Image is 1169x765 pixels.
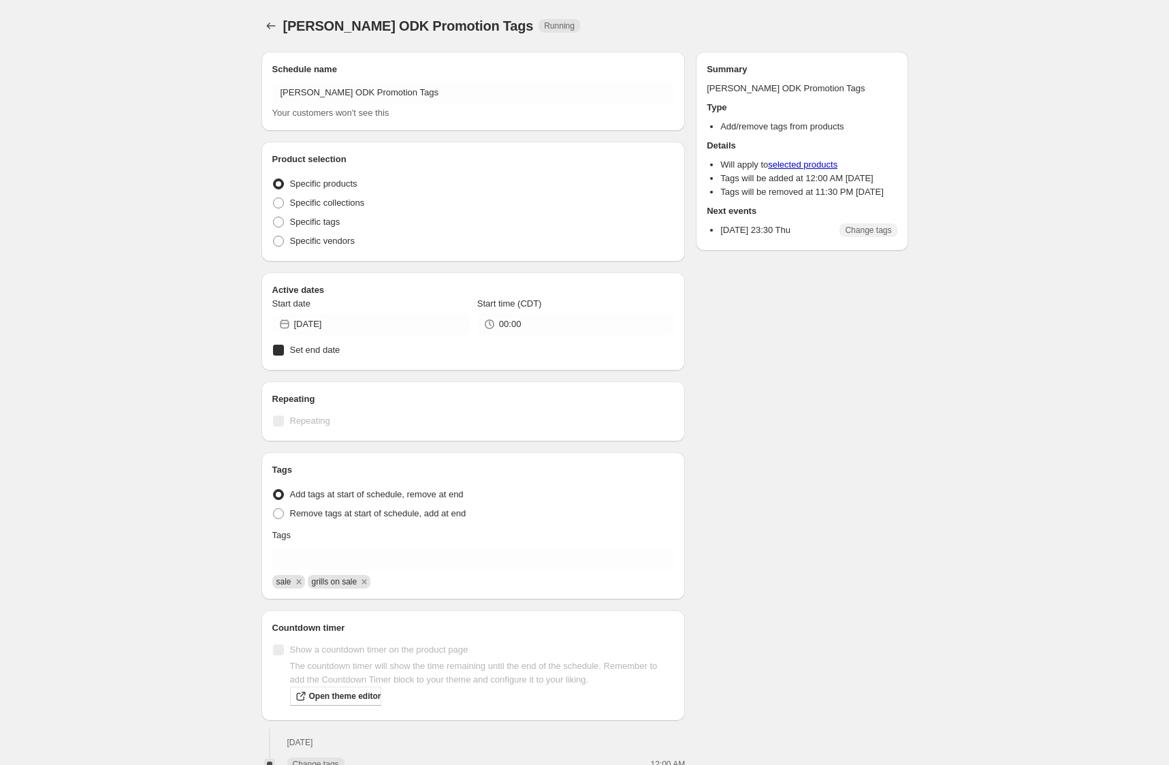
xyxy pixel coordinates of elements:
[290,644,468,655] span: Show a countdown timer on the product page
[272,153,675,166] h2: Product selection
[261,16,281,35] button: Schedules
[272,298,310,309] span: Start date
[477,298,542,309] span: Start time (CDT)
[707,101,897,114] h2: Type
[290,687,381,706] a: Open theme editor
[720,172,897,185] li: Tags will be added at 12:00 AM [DATE]
[272,529,291,542] p: Tags
[272,108,389,118] span: Your customers won't see this
[720,120,897,134] li: Add/remove tags from products
[290,178,357,189] span: Specific products
[290,236,355,246] span: Specific vendors
[768,159,837,170] a: selected products
[283,18,534,33] span: [PERSON_NAME] ODK Promotion Tags
[290,345,340,355] span: Set end date
[358,576,370,588] button: Remove grills on sale
[707,204,897,218] h2: Next events
[272,283,675,297] h2: Active dates
[720,158,897,172] li: Will apply to
[290,489,464,499] span: Add tags at start of schedule, remove at end
[293,576,305,588] button: Remove sale
[707,82,897,95] p: [PERSON_NAME] ODK Promotion Tags
[272,392,675,406] h2: Repeating
[845,225,891,236] span: Change tags
[720,185,897,199] li: Tags will be removed at 11:30 PM [DATE]
[290,217,340,227] span: Specific tags
[290,659,675,687] p: The countdown timer will show the time remaining until the end of the schedule. Remember to add t...
[707,63,897,76] h2: Summary
[290,198,365,208] span: Specific collections
[720,223,790,237] p: [DATE] 23:30 Thu
[287,737,619,748] h2: [DATE]
[272,463,675,477] h2: Tags
[272,621,675,635] h2: Countdown timer
[290,508,466,518] span: Remove tags at start of schedule, add at end
[276,577,291,587] span: sale
[707,139,897,153] h2: Details
[290,416,330,426] span: Repeating
[312,577,357,587] span: grills on sale
[272,63,675,76] h2: Schedule name
[544,20,575,31] span: Running
[309,691,381,702] span: Open theme editor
